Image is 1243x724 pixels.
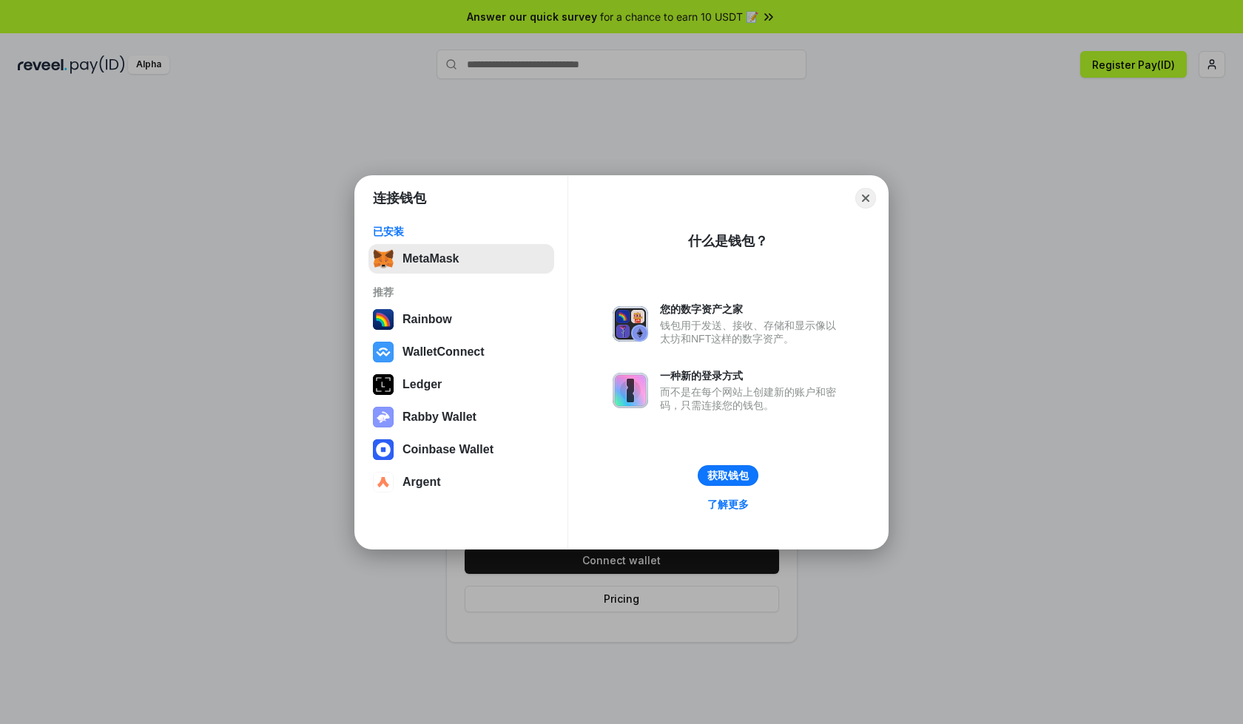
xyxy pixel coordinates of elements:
[373,407,394,427] img: svg+xml,%3Csvg%20xmlns%3D%22http%3A%2F%2Fwww.w3.org%2F2000%2Fsvg%22%20fill%3D%22none%22%20viewBox...
[373,374,394,395] img: svg+xml,%3Csvg%20xmlns%3D%22http%3A%2F%2Fwww.w3.org%2F2000%2Fsvg%22%20width%3D%2228%22%20height%3...
[402,252,459,265] div: MetaMask
[402,313,452,326] div: Rainbow
[368,402,554,432] button: Rabby Wallet
[855,188,876,209] button: Close
[368,305,554,334] button: Rainbow
[402,410,476,424] div: Rabby Wallet
[368,244,554,274] button: MetaMask
[373,439,394,460] img: svg+xml,%3Csvg%20width%3D%2228%22%20height%3D%2228%22%20viewBox%3D%220%200%2028%2028%22%20fill%3D...
[660,369,843,382] div: 一种新的登录方式
[402,345,485,359] div: WalletConnect
[698,465,758,486] button: 获取钱包
[368,435,554,464] button: Coinbase Wallet
[373,309,394,330] img: svg+xml,%3Csvg%20width%3D%22120%22%20height%3D%22120%22%20viewBox%3D%220%200%20120%20120%22%20fil...
[368,337,554,367] button: WalletConnect
[613,373,648,408] img: svg+xml,%3Csvg%20xmlns%3D%22http%3A%2F%2Fwww.w3.org%2F2000%2Fsvg%22%20fill%3D%22none%22%20viewBox...
[368,370,554,399] button: Ledger
[660,302,843,316] div: 您的数字资产之家
[402,476,441,489] div: Argent
[707,469,749,482] div: 获取钱包
[688,232,768,250] div: 什么是钱包？
[402,443,494,456] div: Coinbase Wallet
[660,385,843,412] div: 而不是在每个网站上创建新的账户和密码，只需连接您的钱包。
[698,495,758,514] a: 了解更多
[373,225,550,238] div: 已安装
[402,378,442,391] div: Ledger
[707,498,749,511] div: 了解更多
[373,472,394,493] img: svg+xml,%3Csvg%20width%3D%2228%22%20height%3D%2228%22%20viewBox%3D%220%200%2028%2028%22%20fill%3D...
[660,319,843,345] div: 钱包用于发送、接收、存储和显示像以太坊和NFT这样的数字资产。
[373,342,394,362] img: svg+xml,%3Csvg%20width%3D%2228%22%20height%3D%2228%22%20viewBox%3D%220%200%2028%2028%22%20fill%3D...
[373,285,550,299] div: 推荐
[368,467,554,497] button: Argent
[613,306,648,342] img: svg+xml,%3Csvg%20xmlns%3D%22http%3A%2F%2Fwww.w3.org%2F2000%2Fsvg%22%20fill%3D%22none%22%20viewBox...
[373,248,394,269] img: svg+xml,%3Csvg%20fill%3D%22none%22%20height%3D%2233%22%20viewBox%3D%220%200%2035%2033%22%20width%...
[373,189,426,207] h1: 连接钱包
